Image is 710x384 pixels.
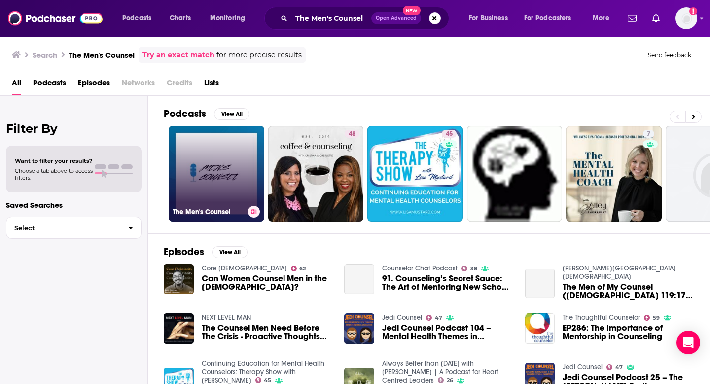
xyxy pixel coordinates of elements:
[647,129,650,139] span: 7
[643,130,654,138] a: 7
[645,51,694,59] button: Send feedback
[33,75,66,95] a: Podcasts
[202,264,287,272] a: Core Christianity
[563,264,676,281] a: Pierce Point Community Church
[202,274,333,291] a: Can Women Counsel Men in the Church?
[268,126,364,222] a: 48
[122,11,151,25] span: Podcasts
[524,11,571,25] span: For Podcasters
[462,10,520,26] button: open menu
[164,246,248,258] a: EpisodesView All
[204,75,219,95] a: Lists
[274,7,459,30] div: Search podcasts, credits, & more...
[264,378,271,383] span: 45
[163,10,197,26] a: Charts
[255,377,272,383] a: 45
[644,315,660,321] a: 59
[563,363,603,371] a: Jedi Counsel
[164,108,249,120] a: PodcastsView All
[214,108,249,120] button: View All
[525,313,555,344] a: EP286: The Importance of Mentorship in Counseling
[648,10,664,27] a: Show notifications dropdown
[216,49,302,61] span: for more precise results
[563,324,694,341] a: EP286: The Importance of Mentorship in Counseling
[6,217,142,239] button: Select
[6,225,120,231] span: Select
[15,167,93,181] span: Choose a tab above to access filters.
[653,316,660,320] span: 59
[525,269,555,299] a: The Men of My Counsel (Psalm 119:17-24)
[164,264,194,294] img: Can Women Counsel Men in the Church?
[469,11,508,25] span: For Business
[446,129,453,139] span: 45
[382,264,458,272] a: Counselor Chat Podcast
[170,11,191,25] span: Charts
[12,75,21,95] a: All
[442,130,457,138] a: 45
[438,377,453,383] a: 26
[371,12,421,24] button: Open AdvancedNew
[382,313,422,322] a: Jedi Counsel
[202,274,333,291] span: Can Women Counsel Men in the [DEMOGRAPHIC_DATA]?
[382,324,513,341] a: Jedi Counsel Podcast 104 – Mental Health Themes in Queer Eye
[167,75,192,95] span: Credits
[202,324,333,341] a: The Counsel Men Need Before The Crisis - Proactive Thoughts Instead of Reactive Actions
[344,313,374,344] img: Jedi Counsel Podcast 104 – Mental Health Themes in Queer Eye
[382,274,513,291] a: 91. Counseling’s Secret Sauce: The Art of Mentoring New School Counseling Professionals
[367,126,463,222] a: 45
[291,10,371,26] input: Search podcasts, credits, & more...
[675,7,697,29] button: Show profile menu
[676,331,700,354] div: Open Intercom Messenger
[403,6,421,15] span: New
[164,313,194,344] img: The Counsel Men Need Before The Crisis - Proactive Thoughts Instead of Reactive Actions
[518,10,586,26] button: open menu
[169,126,264,222] a: The Men's Counsel
[69,50,135,60] h3: The Men's Counsel
[164,246,204,258] h2: Episodes
[291,266,306,271] a: 62
[349,129,355,139] span: 48
[212,246,248,258] button: View All
[435,316,442,320] span: 47
[586,10,622,26] button: open menu
[376,16,417,21] span: Open Advanced
[6,200,142,210] p: Saved Searches
[563,313,640,322] a: The Thoughtful Counselor
[593,11,609,25] span: More
[382,324,513,341] span: Jedi Counsel Podcast 104 – Mental Health Themes in [DEMOGRAPHIC_DATA] Eye
[606,364,623,370] a: 47
[203,10,258,26] button: open menu
[6,121,142,136] h2: Filter By
[8,9,103,28] img: Podchaser - Follow, Share and Rate Podcasts
[426,315,442,321] a: 47
[461,266,477,271] a: 38
[675,7,697,29] span: Logged in as abirchfield
[78,75,110,95] a: Episodes
[563,283,694,300] a: The Men of My Counsel (Psalm 119:17-24)
[566,126,662,222] a: 7
[173,208,244,216] h3: The Men's Counsel
[675,7,697,29] img: User Profile
[299,267,306,271] span: 62
[33,50,57,60] h3: Search
[689,7,697,15] svg: Add a profile image
[563,283,694,300] span: The Men of My Counsel ([DEMOGRAPHIC_DATA] 119:17-24)
[122,75,155,95] span: Networks
[202,313,251,322] a: NEXT LEVEL MAN
[115,10,164,26] button: open menu
[615,365,623,370] span: 47
[210,11,245,25] span: Monitoring
[15,157,93,164] span: Want to filter your results?
[470,267,477,271] span: 38
[164,108,206,120] h2: Podcasts
[344,264,374,294] a: 91. Counseling’s Secret Sauce: The Art of Mentoring New School Counseling Professionals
